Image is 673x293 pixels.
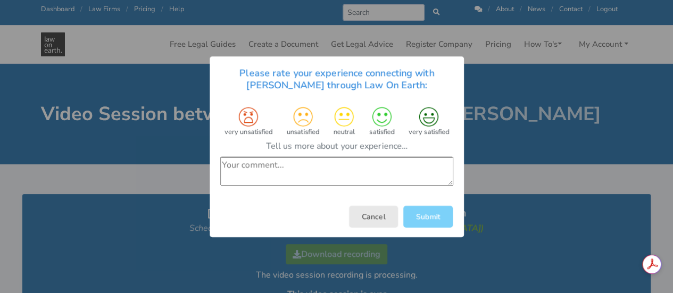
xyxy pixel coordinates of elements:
[220,67,453,91] h5: Please rate your experience connecting with [PERSON_NAME] through Law On Earth:
[349,205,398,227] button: Cancel
[225,127,272,137] small: very unsatisfied
[369,127,394,137] small: satisfied
[286,127,319,137] small: unsatisfied
[220,139,453,152] div: Tell us more about your experience…
[333,127,355,137] small: neutral
[403,205,453,227] button: Submit
[409,127,449,137] small: very satisfied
